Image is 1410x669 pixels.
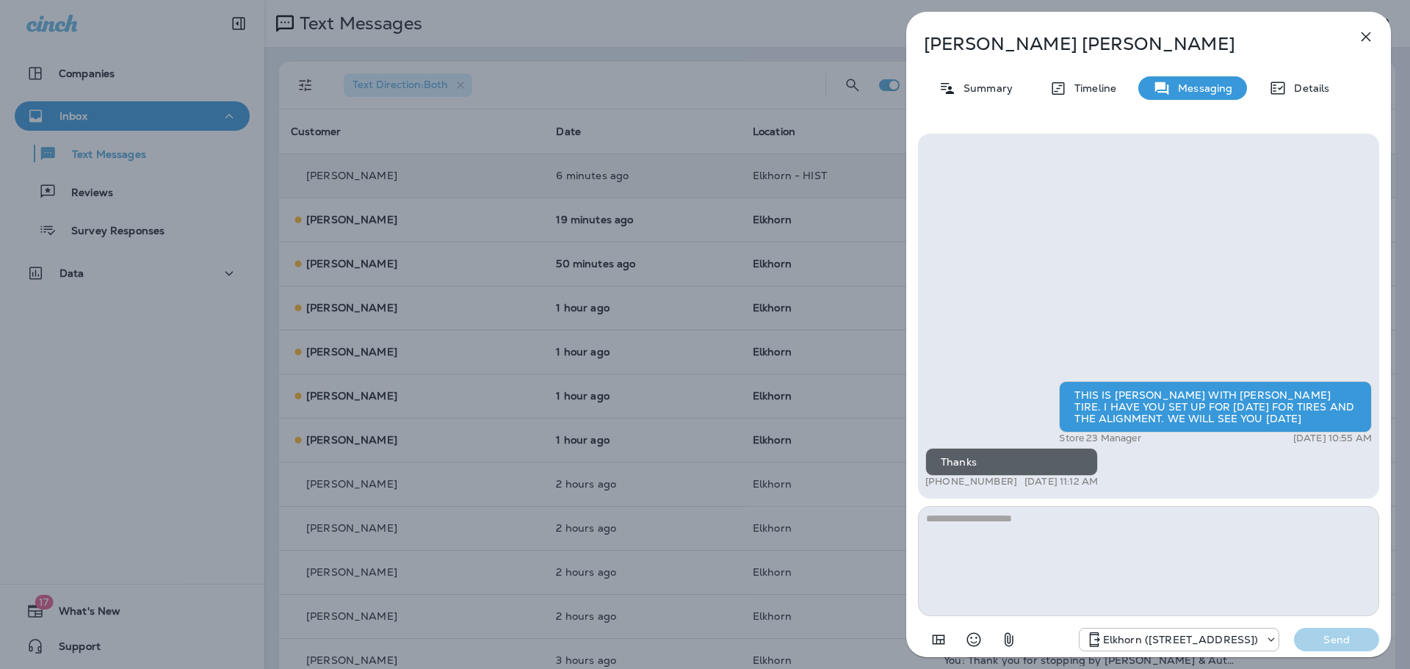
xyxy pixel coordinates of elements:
[925,476,1017,488] p: [PHONE_NUMBER]
[924,625,953,654] button: Add in a premade template
[959,625,988,654] button: Select an emoji
[1171,82,1232,94] p: Messaging
[1024,476,1098,488] p: [DATE] 11:12 AM
[1287,82,1329,94] p: Details
[924,34,1325,54] p: [PERSON_NAME] [PERSON_NAME]
[1067,82,1116,94] p: Timeline
[1293,433,1372,444] p: [DATE] 10:55 AM
[1059,381,1372,433] div: THIS IS [PERSON_NAME] WITH [PERSON_NAME] TIRE. I HAVE YOU SET UP FOR [DATE] FOR TIRES AND THE ALI...
[1059,433,1140,444] p: Store 23 Manager
[1103,634,1259,646] p: Elkhorn ([STREET_ADDRESS])
[956,82,1013,94] p: Summary
[925,448,1098,476] div: Thanks
[1080,631,1279,648] div: +1 (402) 502-7400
